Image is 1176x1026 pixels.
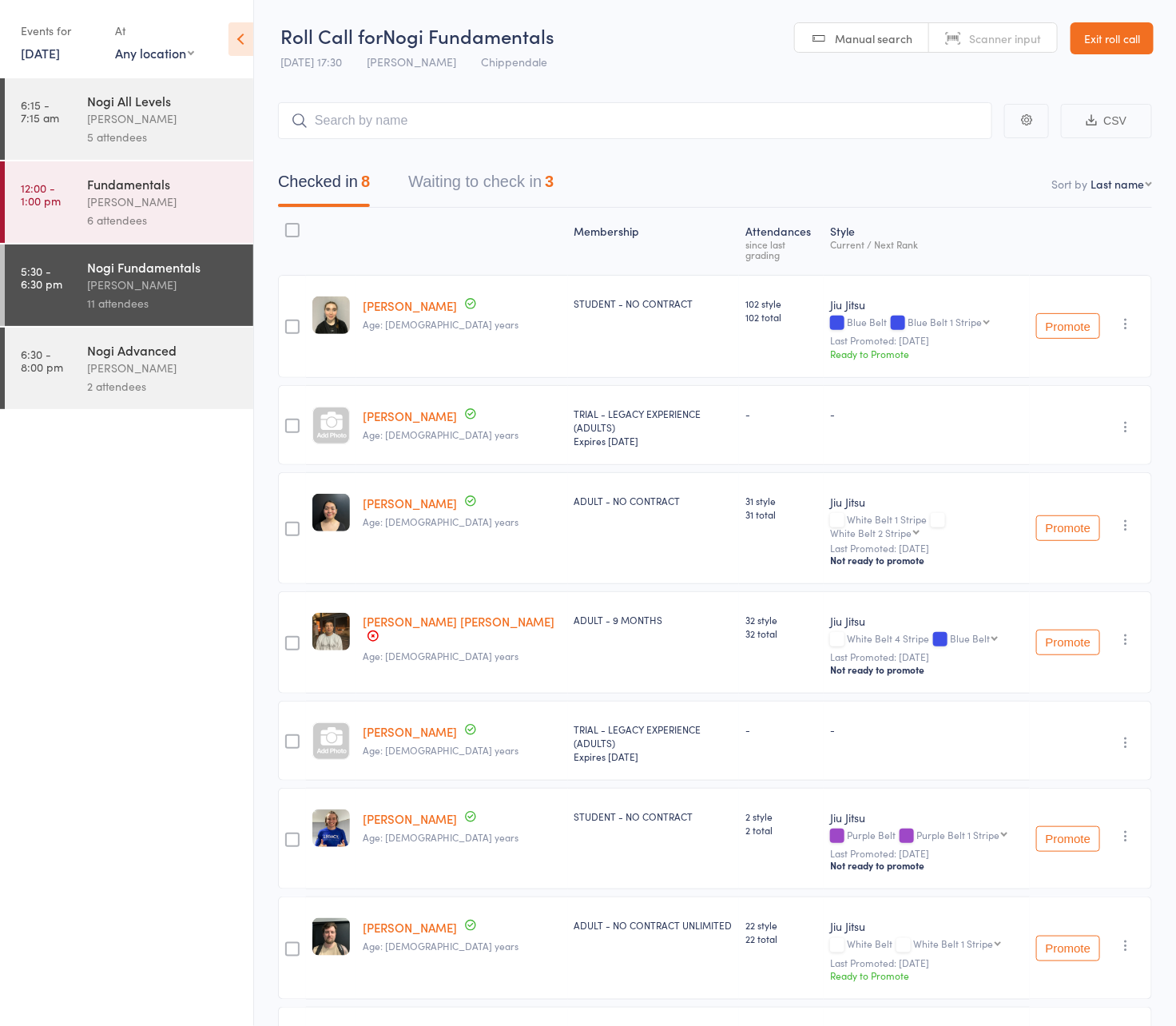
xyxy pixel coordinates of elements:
[830,543,1023,554] small: Last Promoted: [DATE]
[5,78,253,160] a: 6:15 -7:15 amNogi All Levels[PERSON_NAME]5 attendees
[568,215,739,268] div: Membership
[830,527,912,538] div: White Belt 2 Stripe
[87,341,240,359] div: Nogi Advanced
[745,932,817,945] span: 22 total
[574,722,733,763] div: TRIAL - LEGACY EXPERIENCE (ADULTS)
[830,722,1023,736] div: -
[745,809,817,823] span: 2 style
[830,829,1023,843] div: Purple Belt
[5,328,253,409] a: 6:30 -8:00 pmNogi Advanced[PERSON_NAME]2 attendees
[367,54,456,70] span: [PERSON_NAME]
[745,507,817,521] span: 31 total
[830,316,1023,330] div: Blue Belt
[87,109,240,128] div: [PERSON_NAME]
[363,613,554,630] a: [PERSON_NAME] [PERSON_NAME]
[830,968,1023,982] div: Ready to Promote
[87,276,240,294] div: [PERSON_NAME]
[745,626,817,640] span: 32 total
[87,211,240,229] div: 6 attendees
[363,408,457,424] a: [PERSON_NAME]
[383,22,554,49] span: Nogi Fundamentals
[830,957,1023,968] small: Last Promoted: [DATE]
[830,663,1023,676] div: Not ready to promote
[830,918,1023,934] div: Jiu Jitsu
[830,407,1023,420] div: -
[574,407,733,447] div: TRIAL - LEGACY EXPERIENCE (ADULTS)
[363,297,457,314] a: [PERSON_NAME]
[312,809,350,847] img: image1732785466.png
[87,128,240,146] div: 5 attendees
[363,515,518,528] span: Age: [DEMOGRAPHIC_DATA] years
[312,918,350,956] img: image1743062293.png
[574,434,733,447] div: Expires [DATE]
[824,215,1030,268] div: Style
[115,18,194,44] div: At
[1036,936,1100,961] button: Promote
[908,316,982,327] div: Blue Belt 1 Stripe
[545,173,554,190] div: 3
[913,938,993,948] div: White Belt 1 Stripe
[278,165,370,207] button: Checked in8
[830,859,1023,872] div: Not ready to promote
[574,494,733,507] div: ADULT - NO CONTRACT
[363,649,518,662] span: Age: [DEMOGRAPHIC_DATA] years
[830,239,1023,249] div: Current / Next Rank
[745,239,817,260] div: since last grading
[830,335,1023,346] small: Last Promoted: [DATE]
[745,310,817,324] span: 102 total
[830,809,1023,825] div: Jiu Jitsu
[363,810,457,827] a: [PERSON_NAME]
[363,317,518,331] span: Age: [DEMOGRAPHIC_DATA] years
[87,258,240,276] div: Nogi Fundamentals
[481,54,547,70] span: Chippendale
[312,613,350,650] img: image1693292444.png
[21,264,62,290] time: 5:30 - 6:30 pm
[87,193,240,211] div: [PERSON_NAME]
[1071,22,1154,54] a: Exit roll call
[574,918,733,932] div: ADULT - NO CONTRACT UNLIMITED
[830,554,1023,567] div: Not ready to promote
[278,102,992,139] input: Search by name
[830,514,1023,538] div: White Belt 1 Stripe
[1061,104,1152,138] button: CSV
[1091,176,1144,192] div: Last name
[745,918,817,932] span: 22 style
[574,296,733,310] div: STUDENT - NO CONTRACT
[574,750,733,763] div: Expires [DATE]
[280,22,383,49] span: Roll Call for
[830,651,1023,662] small: Last Promoted: [DATE]
[830,494,1023,510] div: Jiu Jitsu
[745,613,817,626] span: 32 style
[363,919,457,936] a: [PERSON_NAME]
[408,165,554,207] button: Waiting to check in3
[363,723,457,740] a: [PERSON_NAME]
[312,494,350,531] img: image1751534837.png
[5,161,253,243] a: 12:00 -1:00 pmFundamentals[PERSON_NAME]6 attendees
[21,98,59,124] time: 6:15 - 7:15 am
[21,18,99,44] div: Events for
[21,181,61,207] time: 12:00 - 1:00 pm
[361,173,370,190] div: 8
[830,938,1023,952] div: White Belt
[830,848,1023,859] small: Last Promoted: [DATE]
[1036,630,1100,655] button: Promote
[1036,515,1100,541] button: Promote
[830,613,1023,629] div: Jiu Jitsu
[87,359,240,377] div: [PERSON_NAME]
[745,823,817,837] span: 2 total
[745,494,817,507] span: 31 style
[745,296,817,310] span: 102 style
[87,175,240,193] div: Fundamentals
[830,296,1023,312] div: Jiu Jitsu
[87,92,240,109] div: Nogi All Levels
[969,30,1041,46] span: Scanner input
[87,377,240,396] div: 2 attendees
[835,30,912,46] span: Manual search
[21,44,60,62] a: [DATE]
[745,407,817,420] div: -
[574,809,733,823] div: STUDENT - NO CONTRACT
[745,722,817,736] div: -
[739,215,824,268] div: Atten­dances
[1051,176,1087,192] label: Sort by
[916,829,999,840] div: Purple Belt 1 Stripe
